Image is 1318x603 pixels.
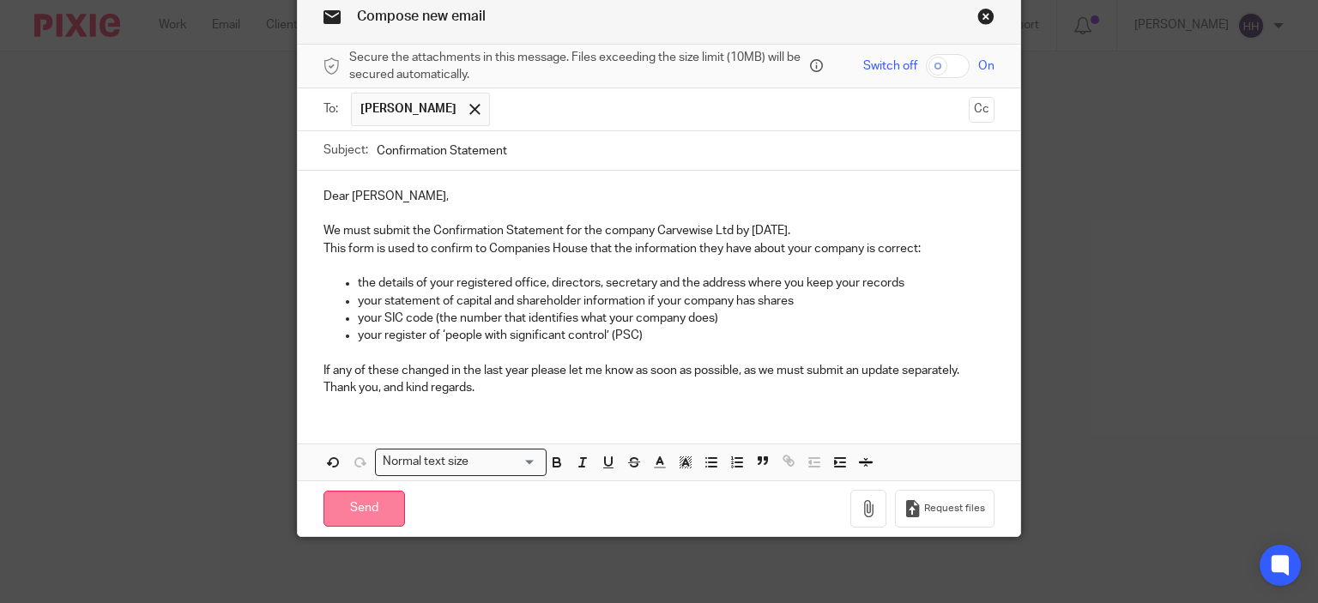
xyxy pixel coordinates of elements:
[969,97,995,123] button: Cc
[360,100,456,118] span: [PERSON_NAME]
[863,57,917,75] span: Switch off
[358,310,995,327] p: your SIC code (the number that identifies what your company does)
[323,362,995,379] p: If any of these changed in the last year please let me know as soon as possible, as we must submi...
[924,502,985,516] span: Request files
[358,327,995,344] p: your register of ‘people with significant control’ (PSC)
[475,453,536,471] input: Search for option
[323,491,405,528] input: Send
[349,49,806,84] span: Secure the attachments in this message. Files exceeding the size limit (10MB) will be secured aut...
[358,292,995,310] p: your statement of capital and shareholder information if your company has shares
[323,222,995,239] p: We must submit the Confirmation Statement for the company Carvewise Ltd by [DATE].
[323,100,342,118] label: To:
[357,9,486,23] span: Compose new email
[323,240,995,257] p: This form is used to confirm to Companies House that the information they have about your company...
[323,188,995,205] p: Dear [PERSON_NAME],
[978,57,995,75] span: On
[323,142,368,159] label: Subject:
[379,453,473,471] span: Normal text size
[375,449,547,475] div: Search for option
[977,8,995,31] a: Close this dialog window
[323,379,995,396] p: Thank you, and kind regards.
[895,490,995,528] button: Request files
[358,274,995,292] p: the details of your registered office, directors, secretary and the address where you keep your r...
